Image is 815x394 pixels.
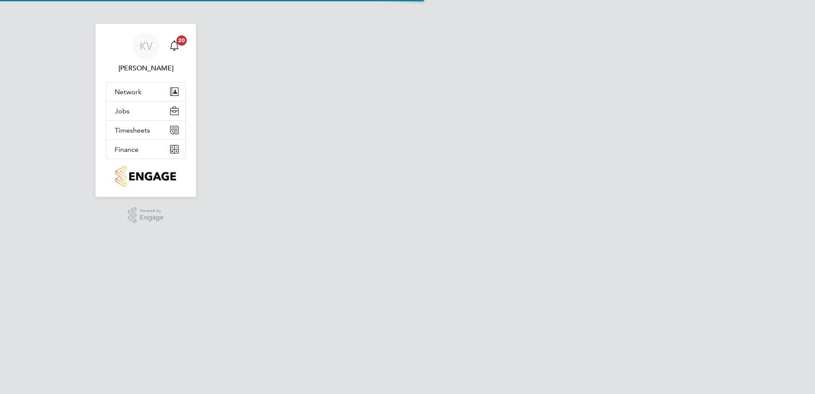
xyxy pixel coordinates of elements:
span: KV [139,41,153,52]
span: Engage [140,214,164,221]
a: Powered byEngage [128,207,164,223]
span: Jobs [115,107,130,115]
span: Finance [115,145,139,154]
button: Network [106,82,185,101]
a: Go to home page [106,166,186,187]
span: Network [115,88,142,96]
span: Timesheets [115,126,150,134]
button: Timesheets [106,121,185,139]
span: Powered by [140,207,164,214]
nav: Main navigation [95,24,196,197]
img: countryside-properties-logo-retina.png [116,166,176,187]
button: Finance [106,140,185,159]
span: Kyle Vause [106,63,186,73]
span: 20 [176,35,187,46]
a: KV[PERSON_NAME] [106,32,186,73]
button: Jobs [106,101,185,120]
a: 20 [166,32,183,60]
